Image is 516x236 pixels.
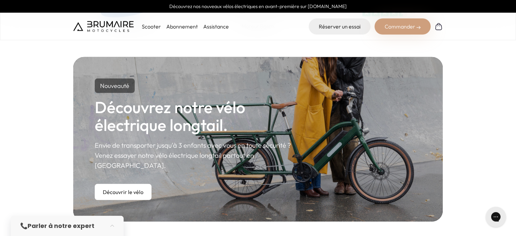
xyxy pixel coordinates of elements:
a: Découvrir le vélo [95,184,152,200]
div: Commander [375,18,431,35]
img: Brumaire Motocycles [73,21,134,32]
p: Nouveauté [95,79,135,93]
a: Réserver un essai [309,18,371,35]
iframe: Gorgias live chat messenger [482,204,509,229]
a: Assistance [203,23,229,30]
h2: Découvrez notre vélo électrique longtail. [95,98,303,134]
img: right-arrow-2.png [417,26,421,30]
p: Envie de transporter jusqu'à 3 enfants avec vous en toute sécurité ? Venez essayer notre vélo éle... [95,140,303,171]
a: Abonnement [166,23,198,30]
p: Scooter [142,22,161,31]
img: Panier [435,22,443,31]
